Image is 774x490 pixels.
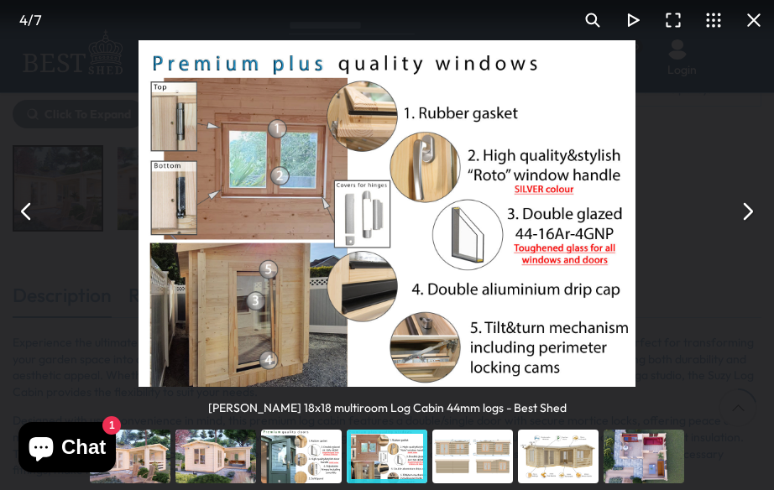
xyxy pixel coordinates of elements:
button: Next [727,191,767,232]
div: [PERSON_NAME] 18x18 multiroom Log Cabin 44mm logs - Best Shed [208,387,567,416]
span: 4 [19,11,28,29]
span: 7 [34,11,42,29]
button: Previous [7,191,47,232]
inbox-online-store-chat: Shopify online store chat [13,422,121,477]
